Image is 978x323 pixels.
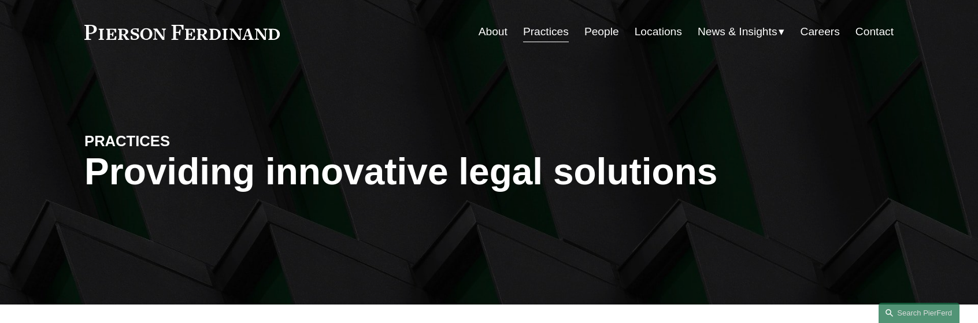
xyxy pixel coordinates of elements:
a: People [584,21,619,43]
a: Contact [855,21,894,43]
a: folder dropdown [698,21,785,43]
a: Practices [523,21,569,43]
a: About [479,21,507,43]
h1: Providing innovative legal solutions [84,151,894,193]
span: News & Insights [698,22,777,42]
a: Locations [635,21,682,43]
a: Search this site [879,303,960,323]
a: Careers [801,21,840,43]
h4: PRACTICES [84,132,287,150]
